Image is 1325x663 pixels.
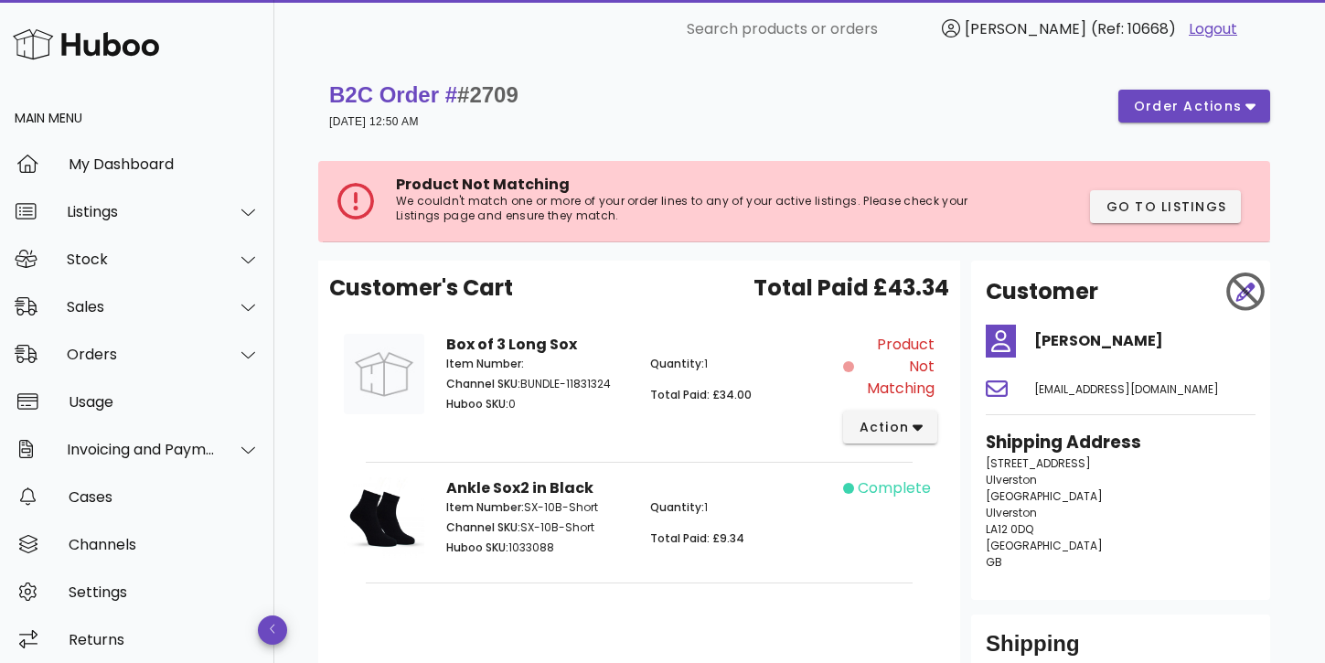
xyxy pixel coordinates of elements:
[1034,330,1256,352] h4: [PERSON_NAME]
[67,441,216,458] div: Invoicing and Payments
[329,272,513,305] span: Customer's Cart
[986,505,1037,520] span: Ulverston
[650,356,832,372] p: 1
[446,376,628,392] p: BUNDLE-11831324
[67,346,216,363] div: Orders
[1133,97,1243,116] span: order actions
[344,334,424,414] img: Product Image
[457,82,518,107] span: #2709
[1091,18,1176,39] span: (Ref: 10668)
[69,488,260,506] div: Cases
[986,430,1256,455] h3: Shipping Address
[67,251,216,268] div: Stock
[650,356,704,371] span: Quantity:
[986,488,1103,504] span: [GEOGRAPHIC_DATA]
[858,418,909,437] span: action
[986,538,1103,553] span: [GEOGRAPHIC_DATA]
[329,82,518,107] strong: B2C Order #
[986,275,1098,308] h2: Customer
[753,272,949,305] span: Total Paid £43.34
[986,472,1037,487] span: Ulverston
[396,194,1000,223] p: We couldn't match one or more of your order lines to any of your active listings. Please check yo...
[1034,381,1219,397] span: [EMAIL_ADDRESS][DOMAIN_NAME]
[446,540,508,555] span: Huboo SKU:
[446,499,628,516] p: SX-10B-Short
[446,519,628,536] p: SX-10B-Short
[446,396,628,412] p: 0
[858,477,931,499] span: complete
[69,536,260,553] div: Channels
[67,203,216,220] div: Listings
[446,477,593,498] strong: Ankle Sox2 in Black
[446,519,520,535] span: Channel SKU:
[1105,198,1226,217] span: Go to Listings
[1118,90,1270,123] button: order actions
[446,499,524,515] span: Item Number:
[446,376,520,391] span: Channel SKU:
[1090,190,1241,223] button: Go to Listings
[69,583,260,601] div: Settings
[650,499,704,515] span: Quantity:
[67,298,216,315] div: Sales
[650,530,744,546] span: Total Paid: £9.34
[446,396,508,412] span: Huboo SKU:
[329,115,419,128] small: [DATE] 12:50 AM
[69,631,260,648] div: Returns
[446,334,577,355] strong: Box of 3 Long Sox
[69,393,260,411] div: Usage
[843,411,937,444] button: action
[986,455,1091,471] span: [STREET_ADDRESS]
[396,174,570,195] span: Product Not Matching
[446,356,524,371] span: Item Number:
[965,18,1086,39] span: [PERSON_NAME]
[344,477,424,558] img: Product Image
[986,554,1002,570] span: GB
[69,155,260,173] div: My Dashboard
[650,499,832,516] p: 1
[13,25,159,64] img: Huboo Logo
[1189,18,1237,40] a: Logout
[650,387,752,402] span: Total Paid: £34.00
[446,540,628,556] p: 1033088
[858,334,935,400] span: Product Not Matching
[986,521,1033,537] span: LA12 0DQ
